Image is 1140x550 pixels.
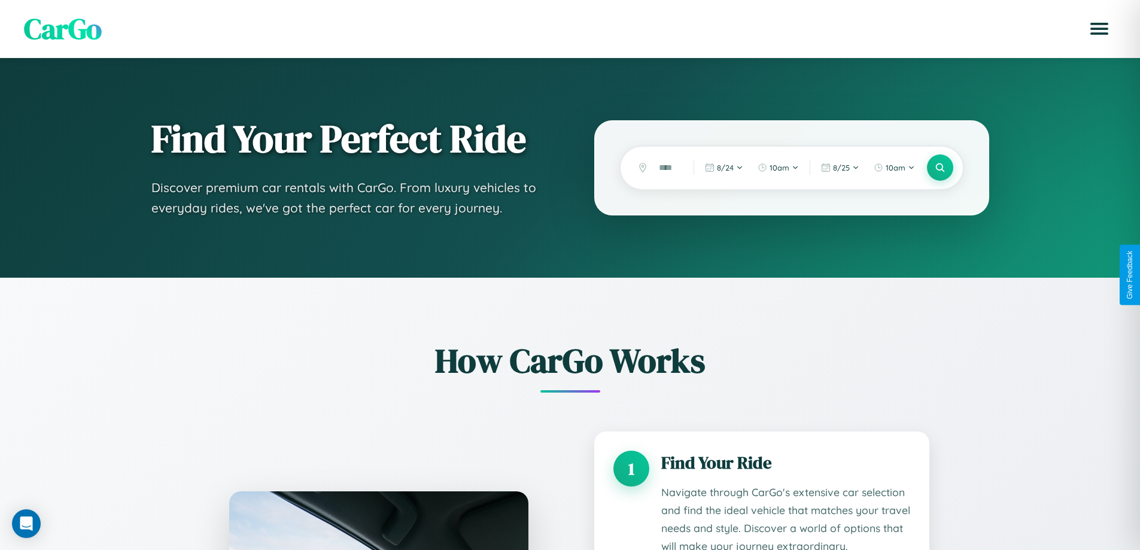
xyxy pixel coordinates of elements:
button: 8/25 [815,158,865,177]
span: 10am [770,163,789,172]
button: 10am [752,158,805,177]
button: 8/24 [699,158,749,177]
button: Open menu [1083,12,1116,45]
div: Open Intercom Messenger [12,509,41,538]
span: 8 / 25 [833,163,850,172]
button: 10am [868,158,921,177]
span: CarGo [24,9,102,48]
div: Give Feedback [1126,251,1134,299]
h3: Find Your Ride [661,451,910,475]
p: Discover premium car rentals with CarGo. From luxury vehicles to everyday rides, we've got the pe... [151,178,546,218]
h1: Find Your Perfect Ride [151,118,546,160]
span: 8 / 24 [717,163,734,172]
div: 1 [613,451,649,487]
span: 10am [886,163,905,172]
h2: How CarGo Works [211,338,929,384]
